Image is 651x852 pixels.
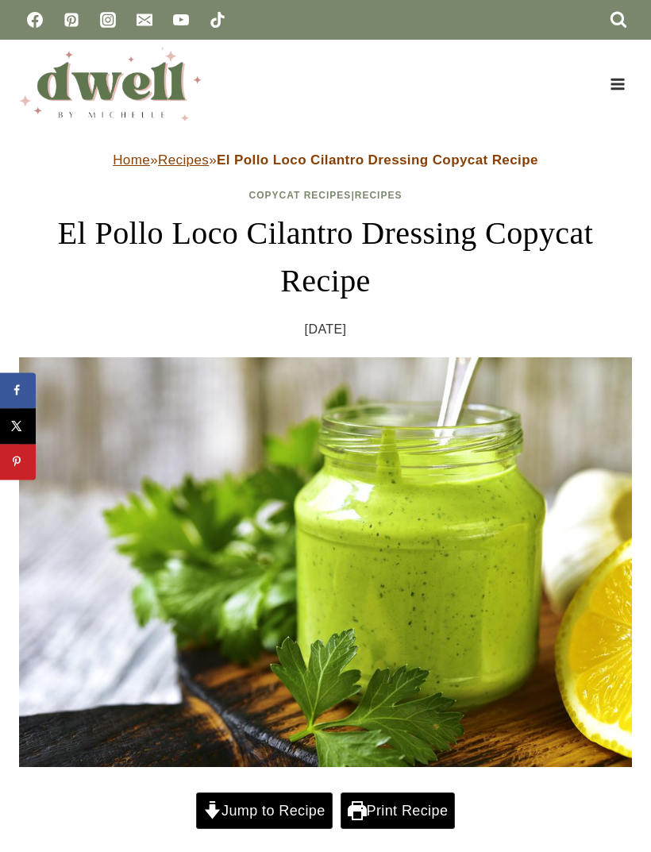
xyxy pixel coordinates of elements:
[249,190,403,201] span: |
[196,792,333,829] a: Jump to Recipe
[19,4,51,36] a: Facebook
[158,152,209,168] a: Recipes
[113,152,150,168] a: Home
[202,4,233,36] a: TikTok
[165,4,197,36] a: YouTube
[355,190,403,201] a: Recipes
[92,4,124,36] a: Instagram
[603,71,632,96] button: Open menu
[605,6,632,33] button: View Search Form
[305,318,347,341] time: [DATE]
[249,190,352,201] a: Copycat Recipes
[56,4,87,36] a: Pinterest
[113,152,538,168] span: » »
[19,48,202,121] img: DWELL by michelle
[341,792,455,829] a: Print Recipe
[19,210,632,305] h1: El Pollo Loco Cilantro Dressing Copycat Recipe
[129,4,160,36] a: Email
[217,152,538,168] strong: El Pollo Loco Cilantro Dressing Copycat Recipe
